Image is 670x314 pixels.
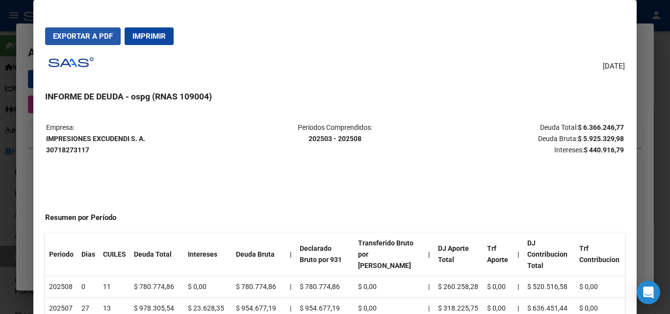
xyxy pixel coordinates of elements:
p: Periodos Comprendidos: [239,122,431,145]
strong: IMPRESIONES EXCUDENDI S. A. 30718273117 [46,135,145,154]
p: Empresa: [46,122,238,155]
td: | [424,276,434,298]
th: Declarado Bruto por 931 [296,233,354,276]
th: Trf Aporte [483,233,514,276]
td: 202508 [45,276,77,298]
strong: $ 5.925.329,98 [578,135,624,143]
td: $ 780.774,86 [232,276,286,298]
td: $ 0,00 [184,276,232,298]
td: | [286,276,296,298]
th: | [424,233,434,276]
th: Dias [77,233,99,276]
td: $ 0,00 [483,276,514,298]
th: Deuda Bruta [232,233,286,276]
td: $ 780.774,86 [296,276,354,298]
th: | [514,276,523,298]
button: Exportar a PDF [45,27,121,45]
span: Exportar a PDF [53,32,113,41]
td: 11 [99,276,130,298]
td: $ 0,00 [354,276,424,298]
th: Trf Contribucion [575,233,625,276]
button: Imprimir [125,27,174,45]
td: $ 780.774,86 [130,276,184,298]
strong: $ 440.916,79 [584,146,624,154]
span: Imprimir [132,32,166,41]
td: $ 0,00 [575,276,625,298]
th: Deuda Total [130,233,184,276]
th: CUILES [99,233,130,276]
strong: 202503 - 202508 [309,135,361,143]
td: 0 [77,276,99,298]
strong: $ 6.366.246,77 [578,123,624,131]
th: DJ Aporte Total [434,233,483,276]
h4: Resumen por Período [45,212,624,223]
th: | [514,233,523,276]
td: $ 520.516,58 [523,276,575,298]
th: DJ Contribucion Total [523,233,575,276]
h3: INFORME DE DEUDA - ospg (RNAS 109004) [45,90,624,103]
th: | [286,233,296,276]
div: Open Intercom Messenger [637,281,660,304]
th: Transferido Bruto por [PERSON_NAME] [354,233,424,276]
th: Periodo [45,233,77,276]
span: [DATE] [603,61,625,72]
td: $ 260.258,28 [434,276,483,298]
th: Intereses [184,233,232,276]
p: Deuda Total: Deuda Bruta: Intereses: [432,122,624,155]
